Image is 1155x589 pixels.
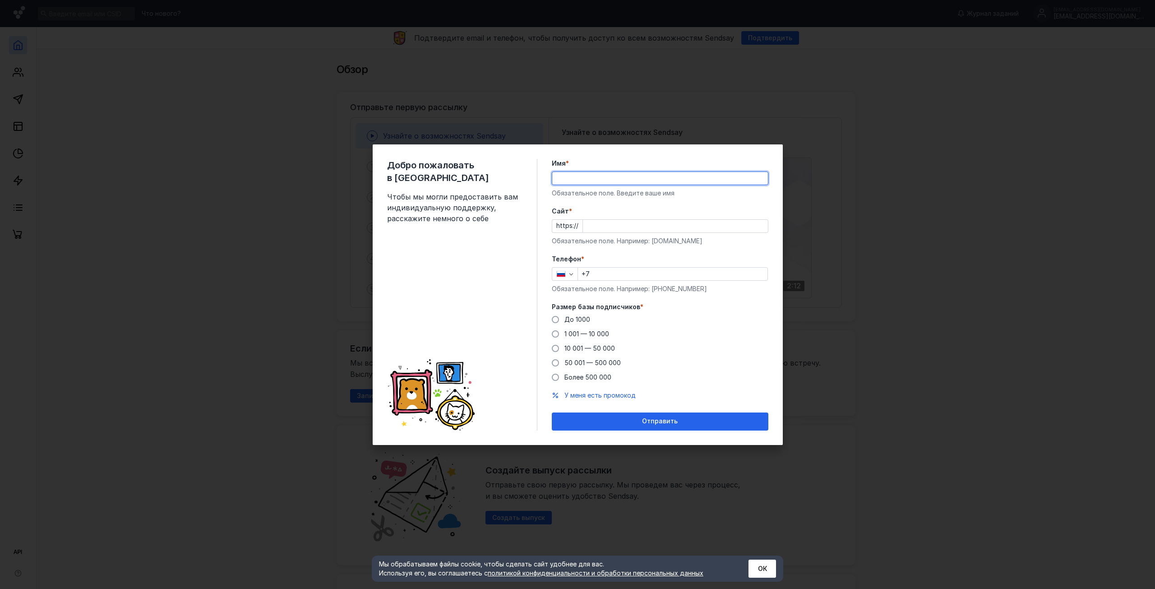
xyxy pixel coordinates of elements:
span: Телефон [552,255,581,264]
span: 50 001 — 500 000 [564,359,621,366]
span: Имя [552,159,566,168]
span: До 1000 [564,315,590,323]
button: У меня есть промокод [564,391,636,400]
span: Более 500 000 [564,373,611,381]
div: Мы обрабатываем файлы cookie, чтобы сделать сайт удобнее для вас. Используя его, вы соглашаетесь c [379,560,726,578]
span: Добро пожаловать в [GEOGRAPHIC_DATA] [387,159,522,184]
span: Чтобы мы могли предоставить вам индивидуальную поддержку, расскажите немного о себе [387,191,522,224]
div: Обязательное поле. Например: [DOMAIN_NAME] [552,237,768,246]
span: Отправить [642,417,678,425]
button: Отправить [552,413,768,431]
div: Обязательное поле. Например: [PHONE_NUMBER] [552,284,768,293]
span: 1 001 — 10 000 [564,330,609,338]
span: 10 001 — 50 000 [564,344,615,352]
div: Обязательное поле. Введите ваше имя [552,189,768,198]
span: У меня есть промокод [564,391,636,399]
span: Cайт [552,207,569,216]
a: политикой конфиденциальности и обработки персональных данных [488,569,703,577]
span: Размер базы подписчиков [552,302,640,311]
button: ОК [748,560,776,578]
